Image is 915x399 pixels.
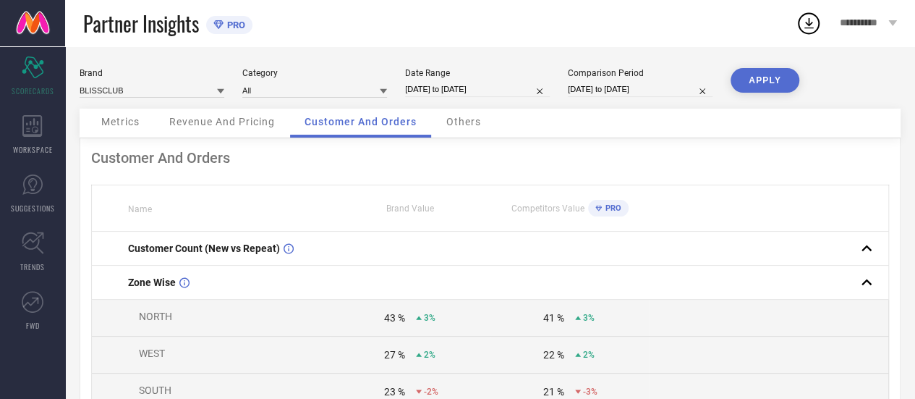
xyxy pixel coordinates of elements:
span: Customer Count (New vs Repeat) [128,243,280,254]
span: 2% [424,350,435,360]
div: 21 % [543,386,564,398]
div: 22 % [543,349,564,361]
span: 2% [583,350,595,360]
div: Comparison Period [568,68,712,78]
span: SUGGESTIONS [11,203,55,214]
span: Brand Value [386,203,434,214]
button: APPLY [731,68,799,93]
span: TRENDS [20,261,45,272]
span: FWD [26,320,40,331]
span: Zone Wise [128,277,176,288]
div: Open download list [796,10,822,36]
span: PRO [224,20,245,30]
span: Revenue And Pricing [169,116,275,127]
span: Partner Insights [83,9,199,38]
div: Brand [80,68,224,78]
div: 27 % [384,349,405,361]
input: Select comparison period [568,82,712,97]
div: 41 % [543,312,564,324]
span: Customer And Orders [305,116,417,127]
div: Date Range [405,68,550,78]
div: 43 % [384,312,405,324]
span: WORKSPACE [13,144,53,155]
span: PRO [602,203,621,213]
div: 23 % [384,386,405,398]
span: NORTH [139,311,172,322]
span: WEST [139,348,165,359]
div: Category [242,68,387,78]
span: -2% [424,387,438,397]
span: -3% [583,387,597,397]
span: Metrics [101,116,140,127]
input: Select date range [405,82,550,97]
span: 3% [424,313,435,323]
span: Others [446,116,481,127]
span: SOUTH [139,385,171,396]
span: Competitors Value [511,203,584,214]
span: 3% [583,313,595,323]
span: SCORECARDS [12,85,54,96]
span: Name [128,204,152,214]
div: Customer And Orders [91,149,889,167]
